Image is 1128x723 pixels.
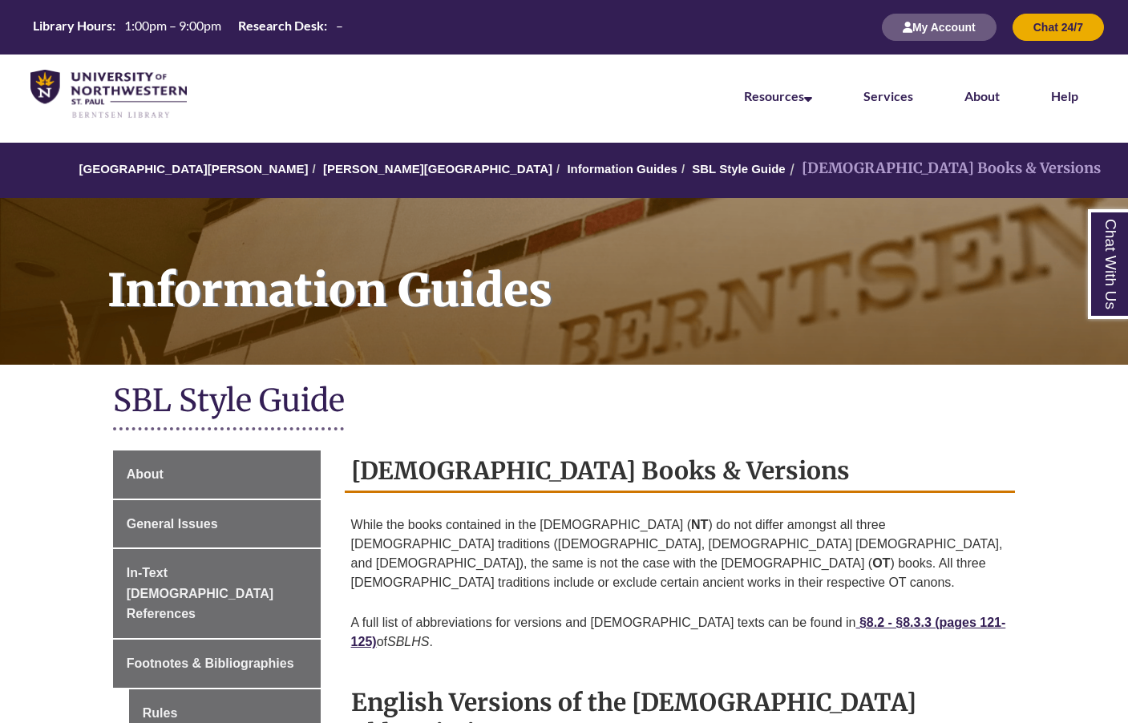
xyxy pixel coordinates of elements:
[30,70,187,119] img: UNWSP Library Logo
[691,518,708,531] strong: NT
[79,162,308,176] a: [GEOGRAPHIC_DATA][PERSON_NAME]
[1051,88,1078,103] a: Help
[127,517,218,531] span: General Issues
[323,162,552,176] a: [PERSON_NAME][GEOGRAPHIC_DATA]
[232,17,330,34] th: Research Desk:
[90,198,1128,344] h1: Information Guides
[882,14,997,41] button: My Account
[692,162,785,176] a: SBL Style Guide
[113,640,321,688] a: Footnotes & Bibliographies
[26,17,350,37] table: Hours Today
[567,162,677,176] a: Information Guides
[124,18,221,33] span: 1:00pm – 9:00pm
[351,509,1009,599] p: While the books contained in the [DEMOGRAPHIC_DATA] ( ) do not differ amongst all three [DEMOGRAP...
[26,17,118,34] th: Library Hours:
[786,157,1101,180] li: [DEMOGRAPHIC_DATA] Books & Versions
[113,549,321,638] a: In-Text [DEMOGRAPHIC_DATA] References
[127,656,294,670] span: Footnotes & Bibliographies
[351,607,1009,658] p: A full list of abbreviations for versions and [DEMOGRAPHIC_DATA] texts can be found in of .
[1013,14,1104,41] button: Chat 24/7
[964,88,1000,103] a: About
[113,500,321,548] a: General Issues
[1013,20,1104,34] a: Chat 24/7
[127,566,273,620] span: In-Text [DEMOGRAPHIC_DATA] References
[113,450,321,499] a: About
[863,88,913,103] a: Services
[26,17,350,38] a: Hours Today
[336,18,343,33] span: –
[882,20,997,34] a: My Account
[113,381,1016,423] h1: SBL Style Guide
[872,556,890,570] strong: OT
[387,635,429,648] em: SBLHS
[345,450,1016,493] h2: [DEMOGRAPHIC_DATA] Books & Versions
[744,88,812,103] a: Resources
[127,467,164,481] span: About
